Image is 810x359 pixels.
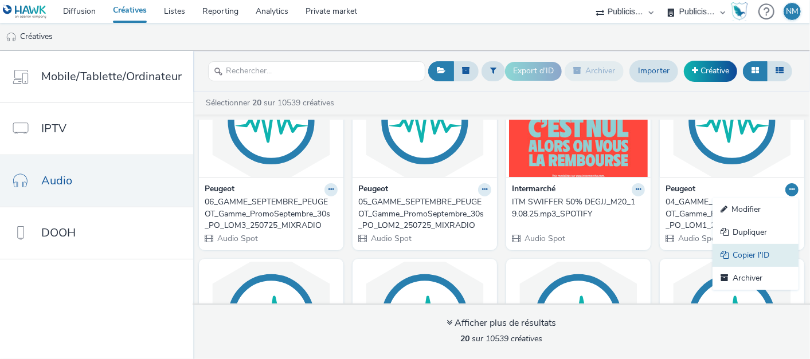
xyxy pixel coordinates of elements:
[509,65,648,177] img: ITM SWIFFER 50% DEGJJ_M20_19.08.25.mp3_SPOTIFY visual
[41,172,72,189] span: Audio
[205,183,234,196] strong: Peugeot
[684,61,737,81] a: Créative
[713,267,799,290] a: Archiver
[41,224,76,241] span: DOOH
[663,65,801,177] img: 04_GAMME_SEPTEMBRE_PEUGEOT_Gamme_PromoSeptembre_30s_PO_LOM1_250725_MIXRADIO visual
[731,2,753,21] a: Hawk Academy
[3,5,47,19] img: undefined Logo
[41,68,182,85] span: Mobile/Tablette/Ordinateur
[447,317,557,330] div: Afficher plus de résultats
[358,196,487,231] div: 05_GAMME_SEPTEMBRE_PEUGEOT_Gamme_PromoSeptembre_30s_PO_LOM2_250725_MIXRADIO
[208,61,425,81] input: Rechercher...
[505,62,562,80] button: Export d'ID
[205,196,333,231] div: 06_GAMME_SEPTEMBRE_PEUGEOT_Gamme_PromoSeptembre_30s_PO_LOM3_250725_MIXRADIO
[6,31,17,43] img: audio
[41,120,66,137] span: IPTV
[216,233,258,244] span: Audio Spot
[677,233,719,244] span: Audio Spot
[461,333,543,344] span: sur 10539 créatives
[358,196,491,231] a: 05_GAMME_SEPTEMBRE_PEUGEOT_Gamme_PromoSeptembre_30s_PO_LOM2_250725_MIXRADIO
[767,61,792,81] button: Liste
[512,183,555,196] strong: Intermarché
[205,196,338,231] a: 06_GAMME_SEPTEMBRE_PEUGEOT_Gamme_PromoSeptembre_30s_PO_LOM3_250725_MIXRADIO
[666,196,799,231] a: 04_GAMME_SEPTEMBRE_PEUGEOT_Gamme_PromoSeptembre_30s_PO_LOM1_250725_MIXRADIO
[355,65,494,177] img: 05_GAMME_SEPTEMBRE_PEUGEOT_Gamme_PromoSeptembre_30s_PO_LOM2_250725_MIXRADIO visual
[512,196,640,220] div: ITM SWIFFER 50% DEGJJ_M20_19.08.25.mp3_SPOTIFY
[629,60,678,82] a: Importer
[713,221,799,244] a: Dupliquer
[512,196,645,220] a: ITM SWIFFER 50% DEGJJ_M20_19.08.25.mp3_SPOTIFY
[666,196,794,231] div: 04_GAMME_SEPTEMBRE_PEUGEOT_Gamme_PromoSeptembre_30s_PO_LOM1_250725_MIXRADIO
[370,233,412,244] span: Audio Spot
[205,97,339,108] a: Sélectionner sur 10539 créatives
[202,65,341,177] img: 06_GAMME_SEPTEMBRE_PEUGEOT_Gamme_PromoSeptembre_30s_PO_LOM3_250725_MIXRADIO visual
[565,61,624,81] button: Archiver
[252,97,261,108] strong: 20
[523,233,565,244] span: Audio Spot
[731,2,748,21] img: Hawk Academy
[713,244,799,267] a: Copier l'ID
[666,183,695,196] strong: Peugeot
[743,61,768,81] button: Grille
[461,333,470,344] strong: 20
[713,198,799,221] a: Modifier
[786,3,799,20] div: NM
[358,183,388,196] strong: Peugeot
